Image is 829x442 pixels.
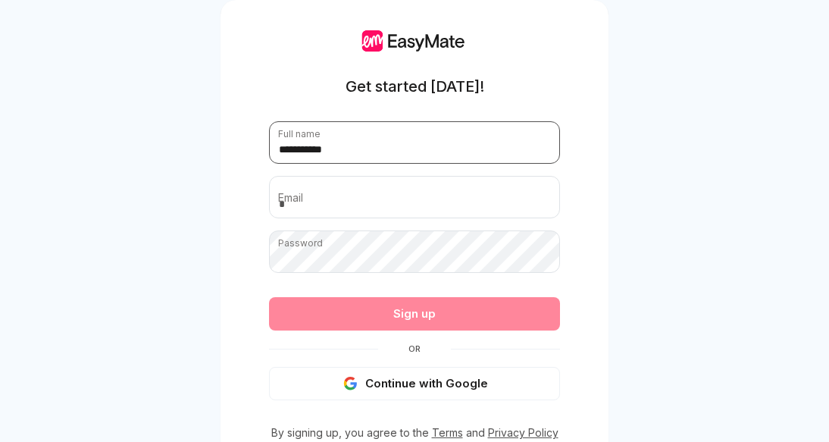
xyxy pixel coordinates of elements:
button: Continue with Google [269,367,560,400]
a: Terms [432,426,463,439]
a: Privacy Policy [488,426,558,439]
span: Or [378,343,451,355]
h1: Get started [DATE]! [346,76,484,97]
